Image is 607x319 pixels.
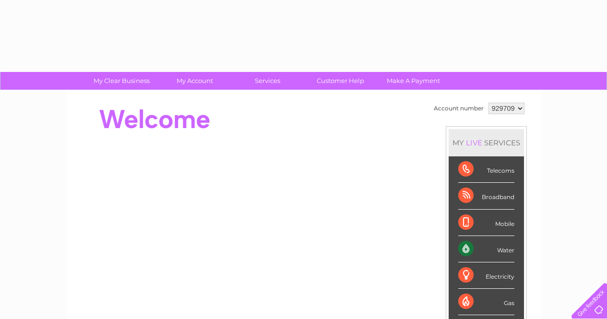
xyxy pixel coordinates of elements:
[431,100,486,117] td: Account number
[458,183,514,209] div: Broadband
[301,72,380,90] a: Customer Help
[155,72,234,90] a: My Account
[458,236,514,262] div: Water
[82,72,161,90] a: My Clear Business
[374,72,453,90] a: Make A Payment
[449,129,524,156] div: MY SERVICES
[458,210,514,236] div: Mobile
[458,289,514,315] div: Gas
[464,138,484,147] div: LIVE
[458,262,514,289] div: Electricity
[228,72,307,90] a: Services
[458,156,514,183] div: Telecoms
